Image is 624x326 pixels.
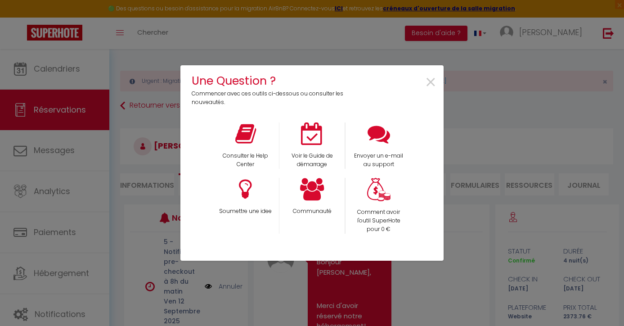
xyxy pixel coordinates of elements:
p: Envoyer un e-mail au support [352,152,406,169]
p: Consulter le Help Center [218,152,273,169]
p: Soumettre une idee [218,207,273,216]
h4: Une Question ? [192,72,350,90]
p: Voir le Guide de démarrage [285,152,339,169]
button: Close [425,72,437,93]
span: × [425,68,437,97]
img: Money bag [367,178,391,202]
p: Commencer avec ces outils ci-dessous ou consulter les nouveautés. [192,90,350,107]
p: Comment avoir l'outil SuperHote pour 0 € [352,208,406,234]
p: Communauté [285,207,339,216]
